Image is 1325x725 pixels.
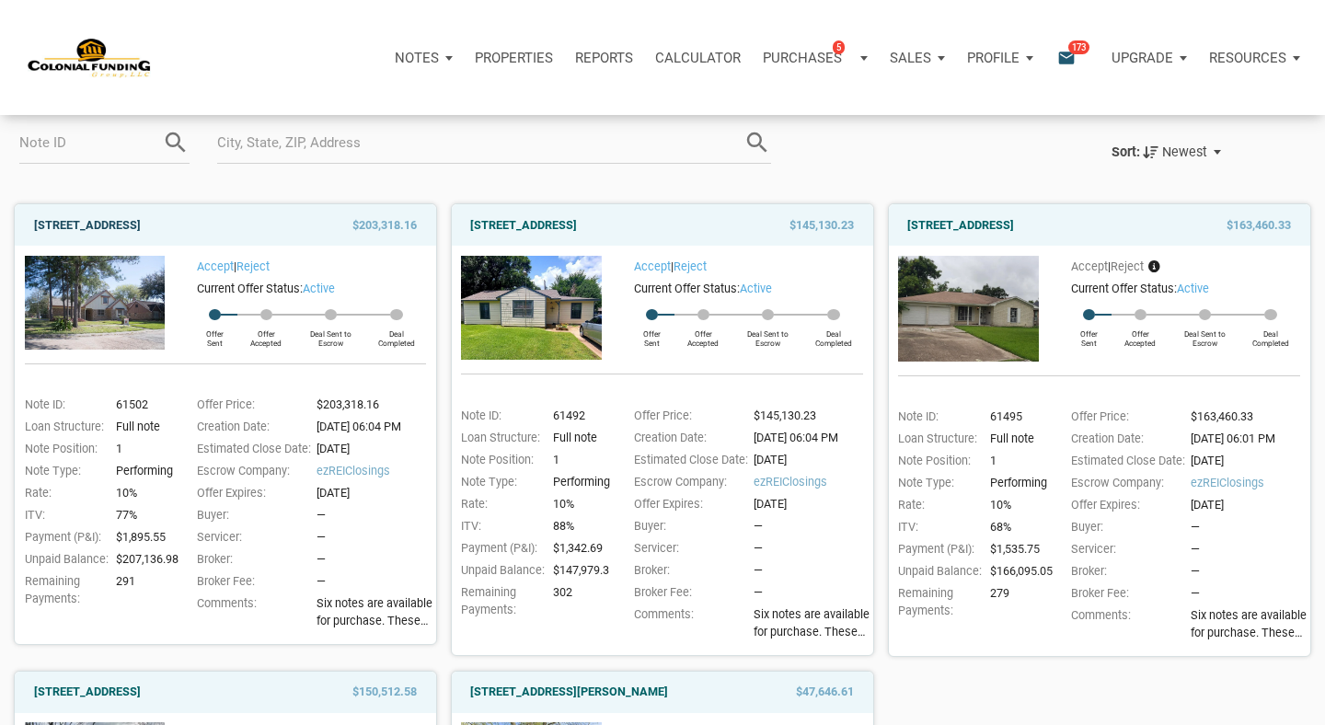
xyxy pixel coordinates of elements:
[547,539,611,557] div: $1,342.69
[1062,606,1186,646] div: Comments:
[625,473,749,490] div: Escrow Company:
[1209,50,1286,66] p: Resources
[464,30,564,86] a: Properties
[889,474,985,491] div: Note Type:
[1062,408,1186,425] div: Offer Price:
[625,451,749,468] div: Estimated Close Date:
[796,681,854,703] span: $47,646.61
[644,30,752,86] a: Calculator
[162,129,190,156] i: search
[1169,320,1240,349] div: Deal Sent to Escrow
[985,584,1048,619] div: 279
[1066,320,1112,349] div: Offer Sent
[889,518,985,535] div: ITV:
[110,528,174,546] div: $1,895.55
[452,473,547,490] div: Note Type:
[452,495,547,512] div: Rate:
[890,50,931,66] p: Sales
[1191,474,1309,491] span: ezREIClosings
[1055,47,1077,68] i: email
[749,429,873,446] div: [DATE] 06:04 PM
[547,583,611,618] div: 302
[749,495,873,512] div: [DATE]
[547,451,611,468] div: 1
[889,562,985,580] div: Unpaid Balance:
[188,484,312,501] div: Offer Expires:
[1112,50,1173,66] p: Upgrade
[754,561,872,579] div: —
[452,539,547,557] div: Payment (P&I):
[1177,282,1209,295] span: active
[452,561,547,579] div: Unpaid Balance:
[312,440,436,457] div: [DATE]
[25,256,166,350] img: 583015
[28,37,152,78] img: NoteUnlimited
[16,440,111,457] div: Note Position:
[625,495,749,512] div: Offer Expires:
[547,517,611,535] div: 88%
[352,681,417,703] span: $150,512.58
[1112,144,1140,159] div: Sort:
[237,320,294,349] div: Offer Accepted
[110,572,174,607] div: 291
[317,506,435,524] div: —
[1191,518,1309,535] div: —
[317,550,435,568] div: —
[1062,474,1186,491] div: Escrow Company:
[188,550,312,568] div: Broker:
[752,30,879,86] button: Purchases5
[754,605,872,640] span: Six notes are available for purchase. These were shared earlier [DATE], and four were reviewed on...
[985,540,1048,558] div: $1,535.75
[889,540,985,558] div: Payment (P&I):
[188,594,312,634] div: Comments:
[956,30,1044,86] button: Profile
[1198,30,1311,86] a: Resources
[1186,452,1310,469] div: [DATE]
[16,462,111,479] div: Note Type:
[1162,144,1207,159] span: Newest
[625,561,749,579] div: Broker:
[110,418,174,435] div: Full note
[1071,259,1144,273] span: |
[110,462,174,479] div: Performing
[188,418,312,435] div: Creation Date:
[1191,540,1309,558] div: —
[317,528,435,546] div: —
[575,50,633,66] p: Reports
[34,214,141,236] a: [STREET_ADDRESS]
[188,440,312,457] div: Estimated Close Date:
[879,30,956,86] button: Sales
[1097,133,1235,172] button: Sort:Newest
[754,539,872,557] div: —
[197,259,270,273] span: |
[625,407,749,424] div: Offer Price:
[395,50,439,66] p: Notes
[317,594,435,629] span: Six notes are available for purchase. These were shared earlier [DATE], and four were reviewed on...
[1186,408,1310,425] div: $163,460.33
[188,528,312,546] div: Servicer:
[967,50,1020,66] p: Profile
[985,562,1048,580] div: $166,095.05
[634,259,707,273] span: |
[1186,496,1310,513] div: [DATE]
[312,396,436,413] div: $203,318.16
[294,320,366,349] div: Deal Sent to Escrow
[188,506,312,524] div: Buyer:
[674,320,732,349] div: Offer Accepted
[475,50,553,66] p: Properties
[19,122,162,164] input: Note ID
[1062,430,1186,447] div: Creation Date:
[889,430,985,447] div: Loan Structure:
[754,473,872,490] span: ezREIClosings
[16,418,111,435] div: Loan Structure:
[188,572,312,590] div: Broker Fee:
[1186,430,1310,447] div: [DATE] 06:01 PM
[749,451,873,468] div: [DATE]
[452,517,547,535] div: ITV:
[625,517,749,535] div: Buyer:
[1112,320,1169,349] div: Offer Accepted
[312,484,436,501] div: [DATE]
[461,256,602,361] img: 582974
